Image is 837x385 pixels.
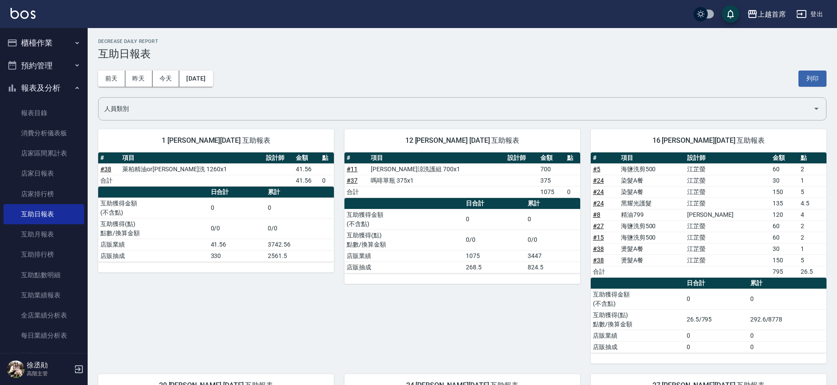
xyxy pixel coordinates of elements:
[685,220,771,232] td: 江芷螢
[320,152,334,164] th: 點
[525,209,580,230] td: 0
[102,101,809,117] input: 人員名稱
[685,254,771,266] td: 江芷螢
[684,341,748,353] td: 0
[98,239,209,250] td: 店販業績
[369,152,505,164] th: 項目
[565,152,580,164] th: 點
[619,254,685,266] td: 燙髮A餐
[294,152,320,164] th: 金額
[809,102,823,116] button: Open
[798,254,826,266] td: 5
[798,266,826,277] td: 26.5
[344,198,580,273] table: a dense table
[464,250,525,261] td: 1075
[593,245,604,252] a: #38
[369,163,505,175] td: [PERSON_NAME]涼洗護組 700x1
[685,175,771,186] td: 江芷螢
[538,186,565,198] td: 1075
[344,261,464,273] td: 店販抽成
[798,163,826,175] td: 2
[619,198,685,209] td: 黑耀光護髮
[98,175,120,186] td: 合計
[464,209,525,230] td: 0
[619,220,685,232] td: 海鹽洗剪500
[320,175,334,186] td: 0
[4,163,84,184] a: 店家日報表
[619,186,685,198] td: 染髮A餐
[593,188,604,195] a: #24
[798,232,826,243] td: 2
[685,209,771,220] td: [PERSON_NAME]
[770,243,798,254] td: 30
[593,223,604,230] a: #27
[98,218,209,239] td: 互助獲得(點) 點數/換算金額
[593,234,604,241] a: #15
[344,230,464,250] td: 互助獲得(點) 點數/換算金額
[591,309,684,330] td: 互助獲得(點) 點數/換算金額
[4,346,84,366] a: 營業統計分析表
[744,5,789,23] button: 上越首席
[98,39,826,44] h2: Decrease Daily Report
[748,309,826,330] td: 292.6/8778
[770,254,798,266] td: 150
[593,257,604,264] a: #38
[266,198,334,218] td: 0
[4,305,84,325] a: 全店業績分析表
[565,186,580,198] td: 0
[748,341,826,353] td: 0
[619,243,685,254] td: 燙髮A餐
[294,175,320,186] td: 41.56
[798,71,826,87] button: 列印
[4,325,84,346] a: 每日業績分析表
[98,198,209,218] td: 互助獲得金額 (不含點)
[264,152,294,164] th: 設計師
[4,285,84,305] a: 互助業績報表
[369,175,505,186] td: 嗎啡單瓶 375x1
[209,218,266,239] td: 0/0
[464,230,525,250] td: 0/0
[525,250,580,261] td: 3447
[98,152,120,164] th: #
[770,232,798,243] td: 60
[4,143,84,163] a: 店家區間累計表
[109,136,323,145] span: 1 [PERSON_NAME][DATE] 互助報表
[266,187,334,198] th: 累計
[120,152,264,164] th: 項目
[591,330,684,341] td: 店販業績
[7,360,25,378] img: Person
[464,198,525,209] th: 日合計
[344,152,580,198] table: a dense table
[591,152,619,164] th: #
[593,177,604,184] a: #24
[27,361,71,370] h5: 徐丞勛
[593,211,600,218] a: #8
[798,209,826,220] td: 4
[770,266,798,277] td: 795
[209,239,266,250] td: 41.56
[685,243,771,254] td: 江芷螢
[120,163,264,175] td: 萊柏精油or[PERSON_NAME]洗 1260x1
[11,8,35,19] img: Logo
[98,71,125,87] button: 前天
[4,32,84,54] button: 櫃檯作業
[505,152,539,164] th: 設計師
[798,175,826,186] td: 1
[748,289,826,309] td: 0
[793,6,826,22] button: 登出
[344,186,369,198] td: 合計
[4,123,84,143] a: 消費分析儀表板
[798,198,826,209] td: 4.5
[525,261,580,273] td: 824.5
[770,152,798,164] th: 金額
[770,186,798,198] td: 150
[525,230,580,250] td: 0/0
[538,152,565,164] th: 金額
[98,48,826,60] h3: 互助日報表
[4,77,84,99] button: 報表及分析
[591,152,826,278] table: a dense table
[684,330,748,341] td: 0
[591,289,684,309] td: 互助獲得金額 (不含點)
[538,163,565,175] td: 700
[27,370,71,378] p: 高階主管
